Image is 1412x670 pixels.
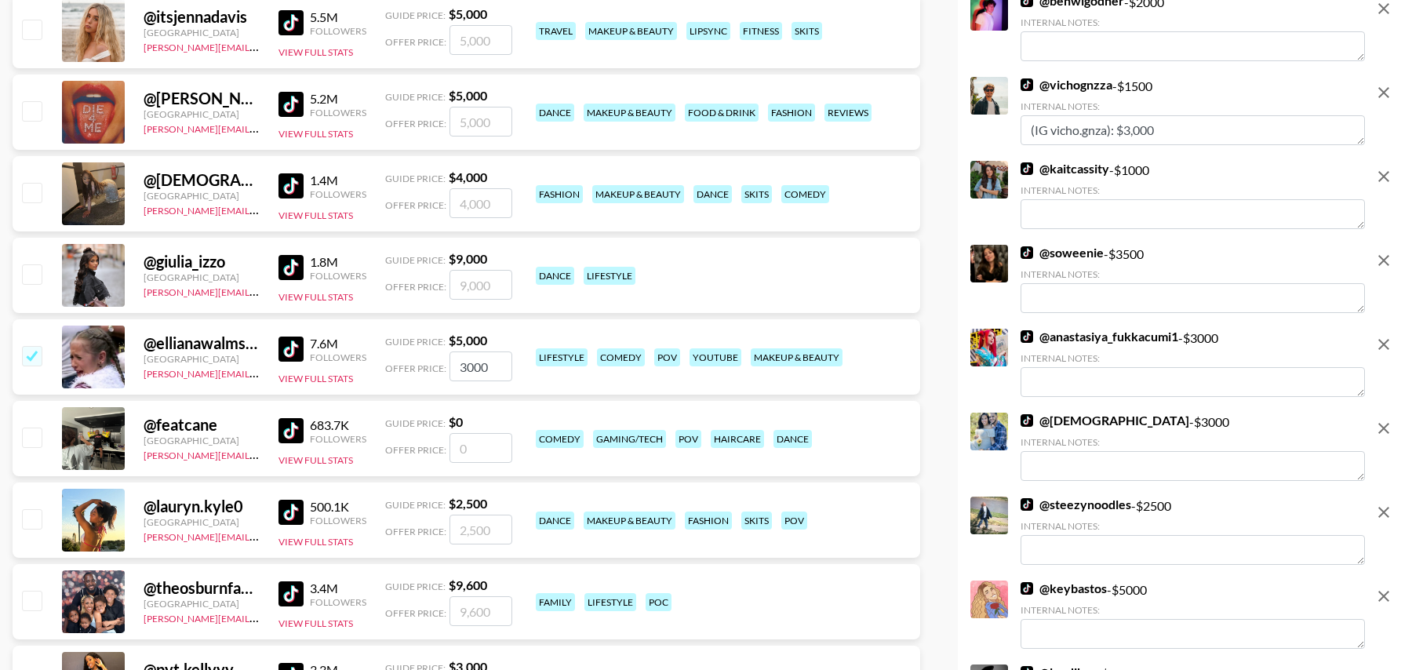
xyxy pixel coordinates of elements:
div: Internal Notes: [1021,604,1365,616]
div: [GEOGRAPHIC_DATA] [144,27,260,38]
div: comedy [597,348,645,366]
img: TikTok [1021,162,1033,175]
img: TikTok [278,337,304,362]
button: remove [1368,497,1399,528]
div: 500.1K [310,499,366,515]
a: @kaitcassity [1021,161,1109,177]
span: Guide Price: [385,173,446,184]
div: @ theosburnfamily [144,578,260,598]
div: 683.7K [310,417,366,433]
div: [GEOGRAPHIC_DATA] [144,435,260,446]
div: - $ 3000 [1021,329,1365,397]
div: fashion [768,104,815,122]
button: remove [1368,581,1399,612]
div: - $ 2500 [1021,497,1365,565]
input: 2,500 [449,515,512,544]
img: TikTok [278,255,304,280]
strong: $ 9,600 [449,577,487,592]
div: Internal Notes: [1021,16,1365,28]
div: lipsync [686,22,730,40]
div: pov [781,512,807,530]
div: fashion [685,512,732,530]
div: @ itsjennadavis [144,7,260,27]
img: TikTok [278,92,304,117]
div: makeup & beauty [584,104,675,122]
input: 9,000 [449,270,512,300]
div: Followers [310,596,366,608]
span: Offer Price: [385,281,446,293]
span: Guide Price: [385,499,446,511]
div: reviews [824,104,872,122]
div: skits [741,512,772,530]
span: Guide Price: [385,336,446,348]
button: View Full Stats [278,291,353,303]
input: 5,000 [449,25,512,55]
div: - $ 1500 [1021,77,1365,145]
button: View Full Stats [278,536,353,548]
button: View Full Stats [278,454,353,466]
img: TikTok [278,173,304,198]
span: Offer Price: [385,607,446,619]
div: pov [675,430,701,448]
div: @ featcane [144,415,260,435]
strong: $ 5,000 [449,6,487,21]
div: makeup & beauty [592,185,684,203]
a: @keybastos [1021,581,1107,596]
img: TikTok [1021,330,1033,343]
div: @ [DEMOGRAPHIC_DATA] [144,170,260,190]
span: Offer Price: [385,362,446,374]
div: Internal Notes: [1021,184,1365,196]
div: family [536,593,575,611]
div: 5.5M [310,9,366,25]
button: remove [1368,245,1399,276]
div: 5.2M [310,91,366,107]
div: makeup & beauty [585,22,677,40]
div: youtube [690,348,741,366]
div: - $ 5000 [1021,581,1365,649]
div: - $ 3500 [1021,245,1365,313]
div: - $ 3000 [1021,413,1365,481]
img: TikTok [1021,582,1033,595]
span: Guide Price: [385,9,446,21]
button: remove [1368,413,1399,444]
span: Guide Price: [385,91,446,103]
a: [PERSON_NAME][EMAIL_ADDRESS][DOMAIN_NAME] [144,365,376,380]
div: @ ellianawalmsley [144,333,260,353]
div: skits [741,185,772,203]
div: @ giulia_izzo [144,252,260,271]
a: [PERSON_NAME][EMAIL_ADDRESS][DOMAIN_NAME] [144,283,376,298]
span: Offer Price: [385,118,446,129]
strong: $ 9,000 [449,251,487,266]
span: Offer Price: [385,526,446,537]
div: food & drink [685,104,759,122]
a: [PERSON_NAME][EMAIL_ADDRESS][DOMAIN_NAME] [144,610,376,624]
div: Internal Notes: [1021,352,1365,364]
div: Followers [310,515,366,526]
div: Followers [310,270,366,282]
div: dance [773,430,812,448]
div: Followers [310,433,366,445]
button: View Full Stats [278,46,353,58]
span: Offer Price: [385,199,446,211]
div: [GEOGRAPHIC_DATA] [144,598,260,610]
img: TikTok [278,500,304,525]
button: remove [1368,77,1399,108]
div: [GEOGRAPHIC_DATA] [144,516,260,528]
div: [GEOGRAPHIC_DATA] [144,271,260,283]
img: TikTok [1021,414,1033,427]
input: 0 [449,433,512,463]
button: View Full Stats [278,373,353,384]
img: TikTok [278,10,304,35]
div: comedy [536,430,584,448]
img: TikTok [278,581,304,606]
div: lifestyle [584,593,636,611]
div: haircare [711,430,764,448]
div: dance [536,512,574,530]
div: Followers [310,188,366,200]
div: dance [536,104,574,122]
div: Followers [310,351,366,363]
span: Guide Price: [385,417,446,429]
button: View Full Stats [278,209,353,221]
span: Guide Price: [385,581,446,592]
img: TikTok [278,418,304,443]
